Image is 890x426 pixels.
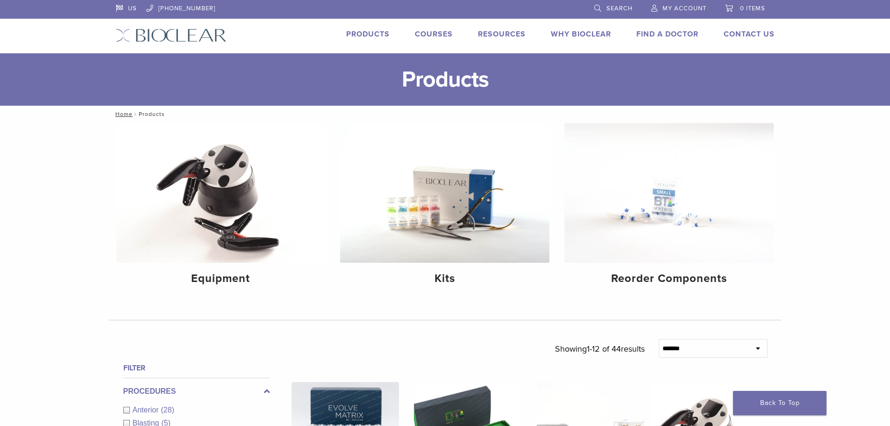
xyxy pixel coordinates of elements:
[415,29,453,39] a: Courses
[564,123,774,263] img: Reorder Components
[662,5,706,12] span: My Account
[555,339,645,359] p: Showing results
[636,29,698,39] a: Find A Doctor
[116,29,227,42] img: Bioclear
[340,123,549,263] img: Kits
[572,270,766,287] h4: Reorder Components
[116,123,326,263] img: Equipment
[587,344,621,354] span: 1-12 of 44
[113,111,133,117] a: Home
[116,123,326,293] a: Equipment
[123,386,270,397] label: Procedures
[551,29,611,39] a: Why Bioclear
[109,106,782,123] nav: Products
[348,270,542,287] h4: Kits
[478,29,526,39] a: Resources
[340,123,549,293] a: Kits
[133,406,161,414] span: Anterior
[161,406,174,414] span: (28)
[133,112,139,116] span: /
[724,29,775,39] a: Contact Us
[564,123,774,293] a: Reorder Components
[606,5,633,12] span: Search
[123,362,270,374] h4: Filter
[346,29,390,39] a: Products
[124,270,318,287] h4: Equipment
[740,5,765,12] span: 0 items
[733,391,826,415] a: Back To Top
